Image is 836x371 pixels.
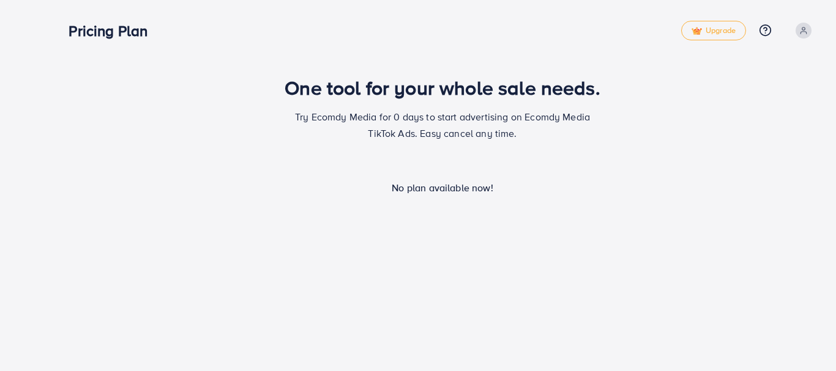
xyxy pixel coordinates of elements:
div: No plan available now! [75,181,810,195]
span: Upgrade [692,26,736,35]
a: tickUpgrade [681,21,746,40]
img: tick [692,27,702,35]
h3: Pricing Plan [69,22,157,40]
h1: One tool for your whole sale needs. [285,76,600,99]
p: Try Ecomdy Media for 0 days to start advertising on Ecomdy Media TikTok Ads. Easy cancel any time. [289,109,595,142]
